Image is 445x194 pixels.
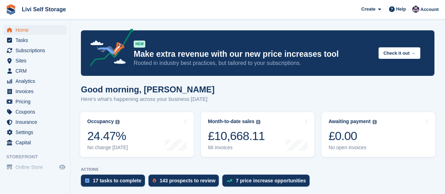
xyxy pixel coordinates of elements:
span: CRM [15,66,58,76]
span: Subscriptions [15,46,58,55]
div: No open invoices [329,145,377,151]
a: Livi Self Storage [19,4,69,15]
a: menu [4,46,66,55]
div: NEW [134,41,145,48]
a: 17 tasks to complete [81,175,148,190]
a: menu [4,86,66,96]
span: Analytics [15,76,58,86]
div: Awaiting payment [329,119,371,125]
img: stora-icon-8386f47178a22dfd0bd8f6a31ec36ba5ce8667c1dd55bd0f319d3a0aa187defe.svg [6,4,16,15]
h1: Good morning, [PERSON_NAME] [81,85,215,94]
a: Preview store [58,163,66,171]
div: 143 prospects to review [160,178,216,183]
p: ACTIONS [81,167,434,172]
a: menu [4,117,66,127]
div: 17 tasks to complete [93,178,141,183]
div: No change [DATE] [87,145,128,151]
span: Help [396,6,406,13]
img: Jim [412,6,419,13]
span: Insurance [15,117,58,127]
a: Awaiting payment £0.00 No open invoices [322,112,435,157]
p: Make extra revenue with our new price increases tool [134,49,373,59]
a: 143 prospects to review [148,175,223,190]
img: icon-info-grey-7440780725fd019a000dd9b08b2336e03edf1995a4989e88bcd33f0948082b44.svg [115,120,120,124]
span: Home [15,25,58,35]
div: £0.00 [329,129,377,143]
a: Occupancy 24.47% No change [DATE] [80,112,194,157]
p: Here's what's happening across your business [DATE] [81,95,215,103]
span: Account [420,6,439,13]
span: Pricing [15,97,58,107]
a: menu [4,127,66,137]
a: Month-to-date sales £10,668.11 68 invoices [201,112,314,157]
img: icon-info-grey-7440780725fd019a000dd9b08b2336e03edf1995a4989e88bcd33f0948082b44.svg [373,120,377,124]
div: £10,668.11 [208,129,265,143]
span: Create [361,6,375,13]
div: 68 invoices [208,145,265,151]
div: Month-to-date sales [208,119,254,125]
p: Rooted in industry best practices, but tailored to your subscriptions. [134,59,373,67]
div: 7 price increase opportunities [236,178,306,183]
a: menu [4,138,66,147]
span: Coupons [15,107,58,117]
a: menu [4,25,66,35]
img: price-adjustments-announcement-icon-8257ccfd72463d97f412b2fc003d46551f7dbcb40ab6d574587a9cd5c0d94... [84,29,133,69]
div: 24.47% [87,129,128,143]
div: Occupancy [87,119,114,125]
img: prospect-51fa495bee0391a8d652442698ab0144808aea92771e9ea1ae160a38d050c398.svg [153,178,156,183]
span: Sites [15,56,58,66]
span: Capital [15,138,58,147]
a: menu [4,66,66,76]
img: task-75834270c22a3079a89374b754ae025e5fb1db73e45f91037f5363f120a921f8.svg [85,178,89,183]
a: menu [4,97,66,107]
img: icon-info-grey-7440780725fd019a000dd9b08b2336e03edf1995a4989e88bcd33f0948082b44.svg [256,120,260,124]
button: Check it out → [379,47,420,59]
span: Storefront [6,153,70,160]
a: menu [4,35,66,45]
span: Tasks [15,35,58,45]
span: Invoices [15,86,58,96]
a: menu [4,76,66,86]
a: menu [4,56,66,66]
a: menu [4,107,66,117]
span: Online Store [15,162,58,172]
span: Settings [15,127,58,137]
a: 7 price increase opportunities [222,175,313,190]
img: price_increase_opportunities-93ffe204e8149a01c8c9dc8f82e8f89637d9d84a8eef4429ea346261dce0b2c0.svg [227,179,232,182]
a: menu [4,162,66,172]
